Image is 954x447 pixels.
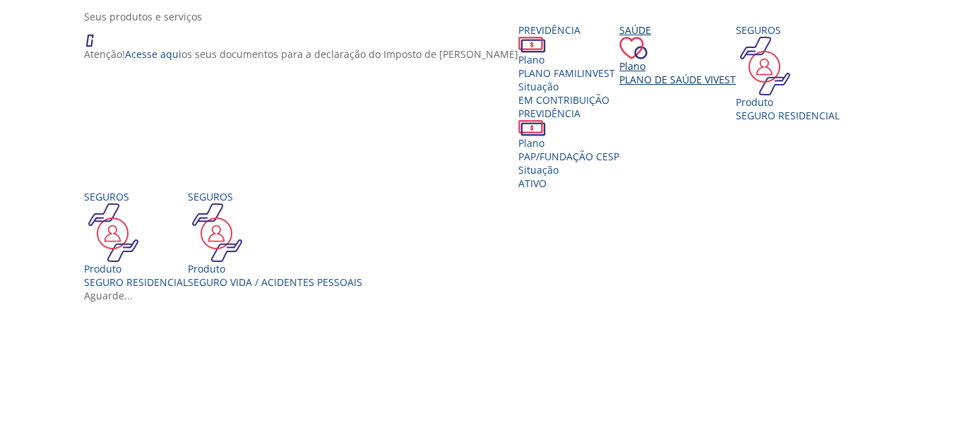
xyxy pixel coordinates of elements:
div: Produto [188,262,362,275]
img: ico_coracao.png [619,37,648,59]
a: Acesse aqui [125,47,181,61]
span: EM CONTRIBUIÇÃO [518,93,609,107]
div: Seguros [736,23,840,37]
section: <span lang="en" dir="ltr">ProdutosCard</span> [84,10,881,302]
div: SEGURO RESIDENCIAL [84,275,188,289]
div: Previdência [518,23,619,37]
div: Saúde [619,23,736,37]
div: Plano [619,59,736,73]
img: ico_seguros.png [736,37,794,95]
div: Aguarde... [84,289,881,302]
span: PAP/FUNDAÇÃO CESP [518,150,619,163]
div: Plano [518,53,619,66]
div: Plano [518,136,619,150]
div: Seguro Vida / Acidentes Pessoais [188,275,362,289]
a: Previdência PlanoPLANO FAMILINVEST SituaçãoEM CONTRIBUIÇÃO [518,23,619,107]
span: Plano de Saúde VIVEST [619,73,736,86]
div: Produto [736,95,840,109]
a: Previdência PlanoPAP/FUNDAÇÃO CESP SituaçãoAtivo [518,107,619,190]
img: ico_dinheiro.png [518,37,546,53]
img: ico_seguros.png [84,203,143,262]
img: ico_atencao.png [84,23,108,47]
div: Seguros [188,190,362,203]
div: Produto [84,262,188,275]
span: PLANO FAMILINVEST [518,66,615,80]
a: Seguros Produto SEGURO RESIDENCIAL [84,190,188,289]
div: SEGURO RESIDENCIAL [736,109,840,122]
span: Ativo [518,177,547,190]
div: Seguros [84,190,188,203]
img: ico_seguros.png [188,203,246,262]
a: Saúde PlanoPlano de Saúde VIVEST [619,23,736,86]
p: Atenção! os seus documentos para a declaração do Imposto de [PERSON_NAME] [84,47,518,61]
img: ico_dinheiro.png [518,120,546,136]
a: Seguros Produto SEGURO RESIDENCIAL [736,23,840,122]
div: Previdência [518,107,619,120]
div: Situação [518,163,619,177]
div: Seus produtos e serviços [84,10,881,23]
div: Situação [518,80,619,93]
a: Seguros Produto Seguro Vida / Acidentes Pessoais [188,190,362,289]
